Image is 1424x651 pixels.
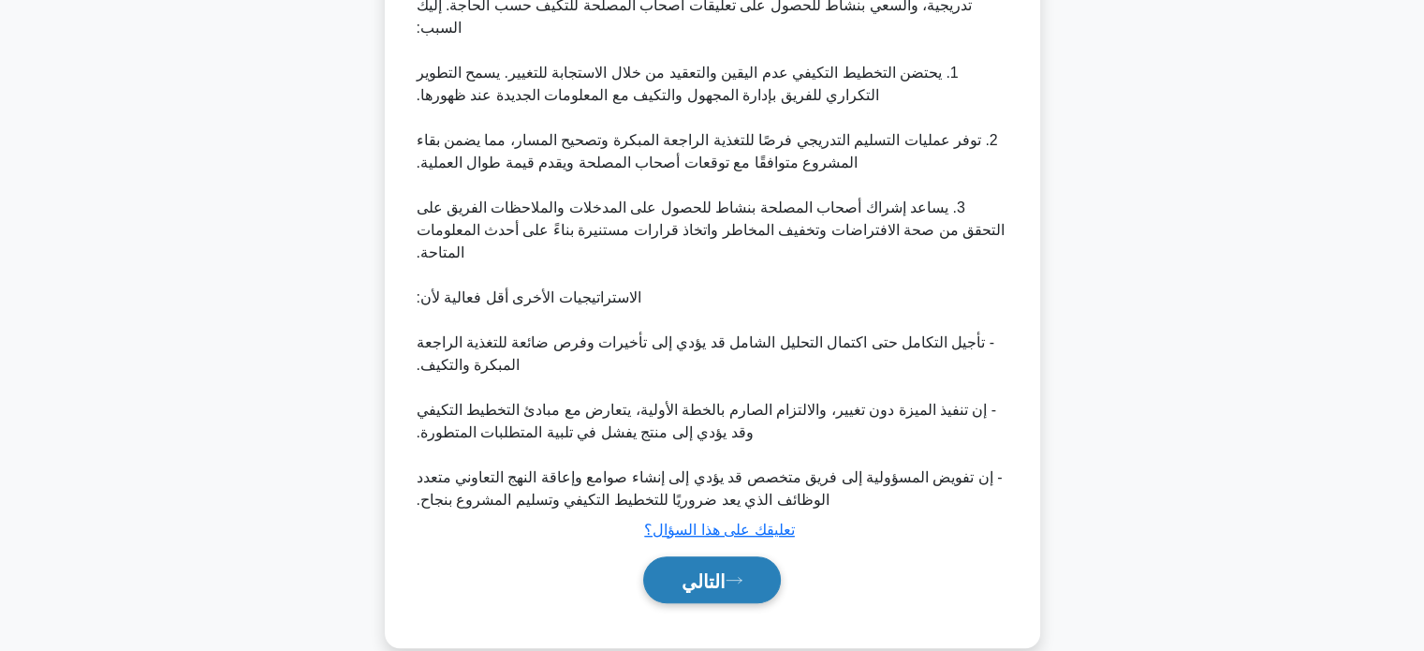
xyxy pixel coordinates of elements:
font: - إن تفويض المسؤولية إلى فريق متخصص قد يؤدي إلى إنشاء صوامع وإعاقة النهج التعاوني متعدد الوظائف ا... [417,469,1003,508]
font: 3. يساعد إشراك أصحاب المصلحة بنشاط للحصول على المدخلات والملاحظات الفريق على التحقق من صحة الافتر... [417,200,1005,260]
font: - إن تنفيذ الميزة دون تغيير، والالتزام الصارم بالخطة الأولية، يتعارض مع مبادئ التخطيط التكيفي وقد... [417,402,997,440]
a: تعليقك على هذا السؤال؟ [644,522,794,538]
font: التالي [682,570,726,591]
font: الاستراتيجيات الأخرى أقل فعالية لأن: [417,289,641,305]
font: 1. يحتضن التخطيط التكيفي عدم اليقين والتعقيد من خلال الاستجابة للتغيير. يسمح التطوير التكراري للف... [417,65,959,103]
button: التالي [643,556,781,604]
font: - تأجيل التكامل حتى اكتمال التحليل الشامل قد يؤدي إلى تأخيرات وفرص ضائعة للتغذية الراجعة المبكرة ... [417,334,995,373]
font: 2. توفر عمليات التسليم التدريجي فرصًا للتغذية الراجعة المبكرة وتصحيح المسار، مما يضمن بقاء المشرو... [417,132,998,170]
